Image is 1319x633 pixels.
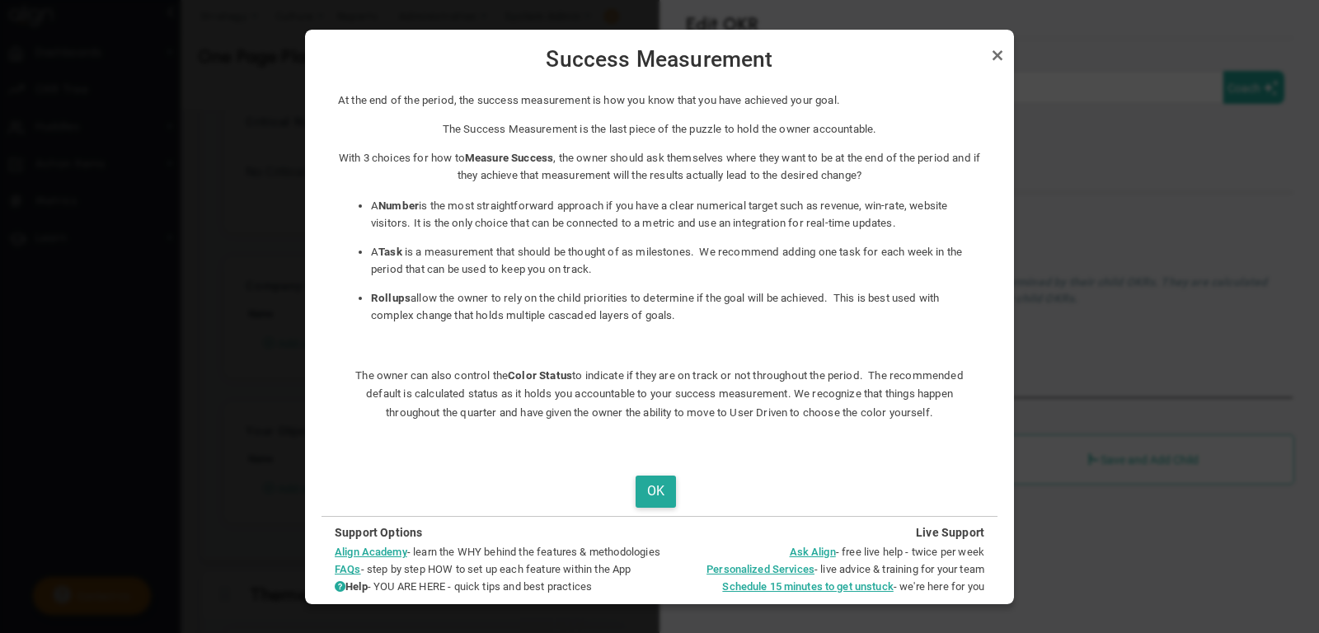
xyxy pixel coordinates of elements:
span: With 3 choices for how to , the owner should ask themselves where they want to be at the end of t... [339,152,980,181]
span: The owner can also control the [355,369,508,382]
span: is a measurement that should be thought of as milestones. We recommend adding one task for each w... [371,246,962,275]
span: - YOU ARE HERE - quick tips and best practices [335,580,592,593]
a: Personalized Services [706,563,814,575]
a: FAQs [335,563,361,575]
span: A is the most straightforward approach if you have a clear numerical target such as revenue, win-... [371,199,947,229]
a: Ask Align [790,546,836,558]
strong: Color Status [508,369,572,382]
h4: Live Support [680,525,984,540]
li: - learn the WHY behind the features & methodologies [335,544,660,560]
li: - live advice & training for your team [680,561,984,577]
li: - we're here for you [680,579,984,594]
button: OK [636,476,676,508]
a: Close [988,45,1007,65]
a: Schedule 15 minutes to get unstuck [722,580,893,593]
span: Success Measurement [318,46,1001,73]
a: Align Academy [335,546,407,558]
span: to indicate if they are on track or not throughout the period. The recommended default is calcula... [366,369,964,420]
strong: Rollups [371,292,411,304]
li: - free live help - twice per week [680,544,984,560]
span: A [371,246,378,258]
li: - step by step HOW to set up each feature within the App [335,561,660,577]
span: At the end of the period, the success measurement is how you know that you have achieved your goal. [338,94,840,106]
h4: Support Options [335,525,660,540]
strong: Number [378,199,419,212]
strong: Help [345,580,368,593]
strong: Task [378,246,402,258]
span: The Success Measurement is the last piece of the puzzle to hold the owner accountable. [443,123,877,135]
span: allow the owner to rely on the child priorities to determine if the goal will be achieved. This i... [371,292,939,321]
strong: Measure Success [465,152,553,164]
